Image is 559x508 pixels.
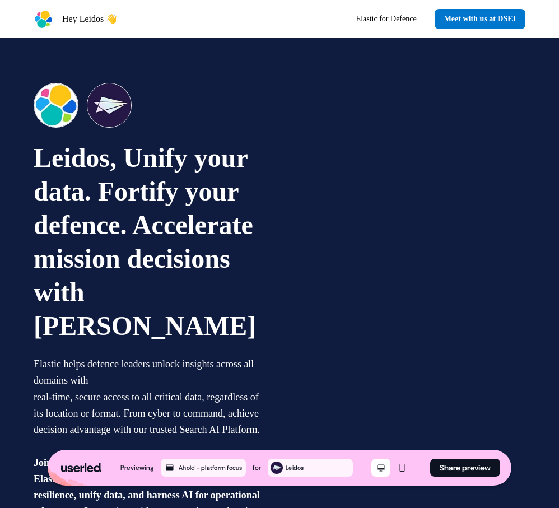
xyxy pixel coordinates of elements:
a: Elastic for Defence [347,9,426,29]
p: Hey Leidos 👋 [62,12,117,26]
span: Elastic helps defence leaders unlock insights across all domains with [34,358,254,386]
div: Leidos [286,463,351,473]
button: Mobile mode [393,459,412,477]
div: Previewing [120,462,154,473]
div: for [253,462,261,473]
button: Share preview [430,459,500,477]
button: Desktop mode [371,459,390,477]
a: Meet with us at DSEI [435,9,525,29]
span: real-time, secure access to all critical data, regardless of its location or format. From cyber t... [34,392,260,436]
p: Leidos, Unify your data. Fortify your defence. Accelerate mission decisions with [PERSON_NAME] [34,141,264,343]
div: Ahold - platform focus [179,463,244,473]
